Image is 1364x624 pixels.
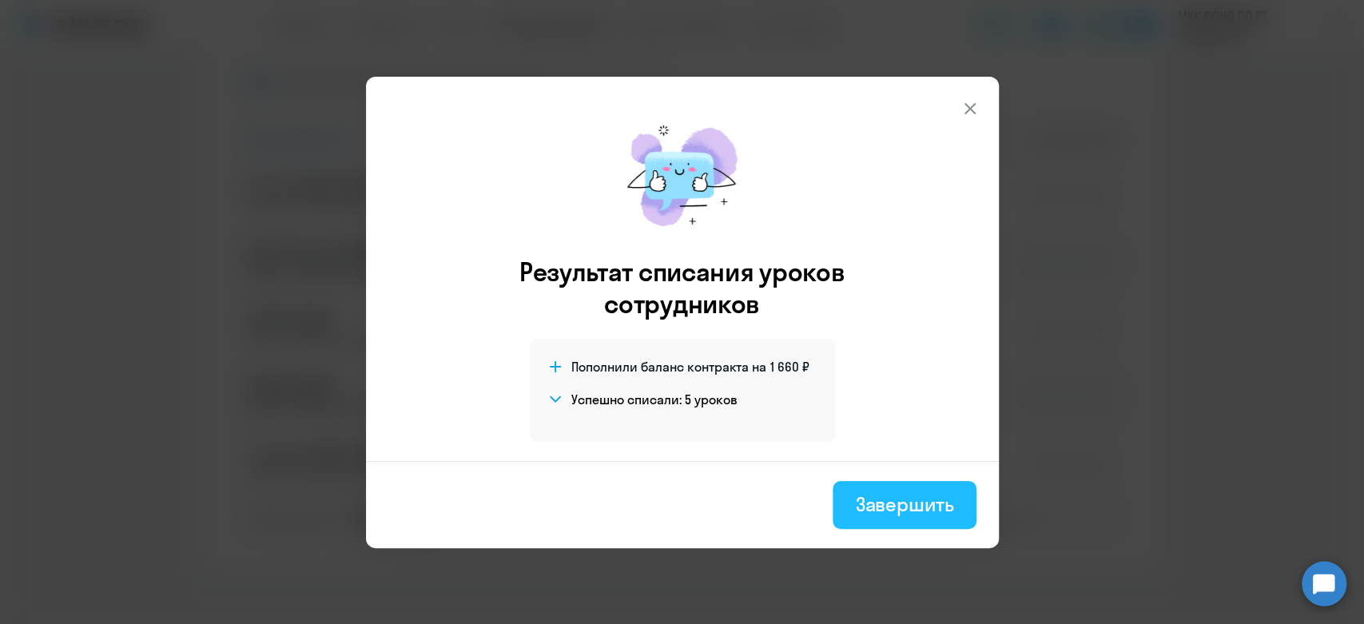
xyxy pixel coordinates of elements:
[571,358,766,376] span: Пополнили баланс контракта на
[833,481,976,529] button: Завершить
[855,491,953,517] div: Завершить
[498,256,867,320] h3: Результат списания уроков сотрудников
[770,358,809,376] span: 1 660 ₽
[610,109,754,243] img: mirage-message.png
[571,391,738,408] h4: Успешно списали: 5 уроков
